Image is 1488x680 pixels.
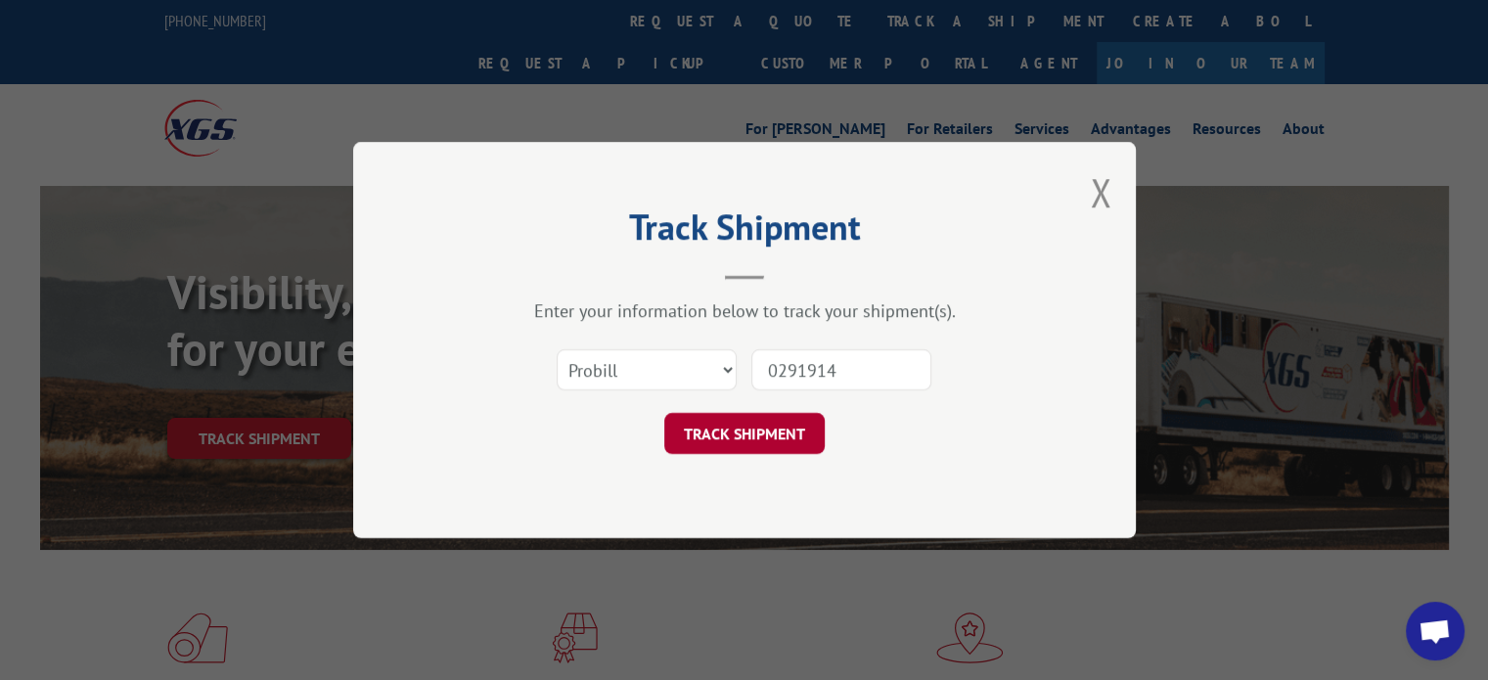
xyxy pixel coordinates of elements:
button: Close modal [1090,166,1111,218]
input: Number(s) [751,349,931,390]
h2: Track Shipment [451,213,1038,250]
div: Enter your information below to track your shipment(s). [451,299,1038,322]
a: Open chat [1406,602,1465,660]
button: TRACK SHIPMENT [664,413,825,454]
